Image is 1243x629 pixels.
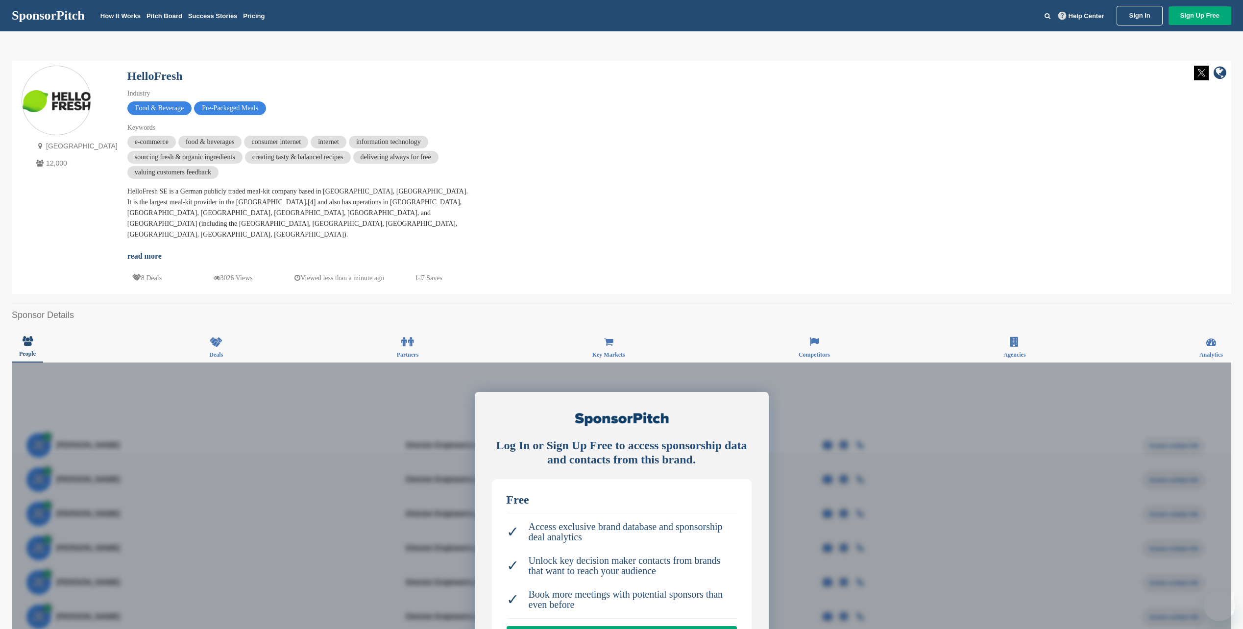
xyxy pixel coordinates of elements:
img: Twitter white [1194,66,1209,80]
a: Sign Up Free [1169,6,1231,25]
div: HelloFresh SE is a German publicly traded meal-kit company based in [GEOGRAPHIC_DATA], [GEOGRAPHI... [127,186,470,262]
div: Keywords [127,122,470,133]
li: Access exclusive brand database and sponsorship deal analytics [507,517,737,547]
span: creating tasty & balanced recipes [245,151,351,164]
p: [GEOGRAPHIC_DATA] [34,140,118,152]
span: Food & Beverage [127,101,192,115]
img: Sponsorpitch & HelloFresh [22,90,91,112]
span: Competitors [799,352,830,358]
p: 7 Saves [416,272,442,284]
li: Unlock key decision maker contacts from brands that want to reach your audience [507,551,737,581]
a: Pricing [243,12,265,20]
span: valuing customers feedback [127,166,219,179]
span: ✓ [507,560,519,571]
p: 12,000 [34,157,118,169]
h2: Sponsor Details [12,309,1231,322]
div: Free [507,494,737,506]
span: ✓ [507,594,519,605]
span: Key Markets [592,352,625,358]
a: Pitch Board [146,12,182,20]
span: Pre-Packaged Meals [194,101,266,115]
a: SponsorPitch [12,9,85,22]
span: delivering always for free [353,151,439,164]
a: Sign In [1117,6,1162,25]
a: company link [1214,66,1226,82]
a: Success Stories [188,12,237,20]
p: 3026 Views [214,272,253,284]
li: Book more meetings with potential sponsors than even before [507,584,737,615]
a: HelloFresh [127,70,183,82]
span: Analytics [1199,352,1223,358]
span: e-commerce [127,136,176,148]
a: Help Center [1056,10,1106,22]
span: sourcing fresh & organic ingredients [127,151,243,164]
div: Log In or Sign Up Free to access sponsorship data and contacts from this brand. [492,438,752,467]
span: information technology [349,136,428,148]
div: Industry [127,88,470,99]
span: internet [311,136,346,148]
span: ✓ [507,527,519,537]
span: food & beverages [178,136,242,148]
a: read more [127,252,162,260]
p: 8 Deals [132,272,162,284]
a: How It Works [100,12,141,20]
span: People [19,351,36,357]
span: Deals [209,352,223,358]
iframe: Knap til at åbne messaging-vindue [1204,590,1235,621]
span: Agencies [1003,352,1025,358]
span: consumer internet [244,136,308,148]
span: Partners [397,352,419,358]
p: Viewed less than a minute ago [294,272,384,284]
